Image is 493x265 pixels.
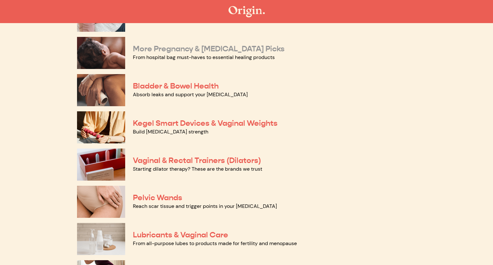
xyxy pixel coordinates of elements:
a: Vaginal & Rectal Trainers (Dilators) [133,156,261,165]
a: Starting dilator therapy? These are the brands we trust [133,166,262,172]
a: Pelvic Wands [133,193,182,202]
a: Absorb leaks and support your [MEDICAL_DATA] [133,91,248,98]
img: Lubricants & Vaginal Care [77,223,125,255]
img: Bladder & Bowel Health [77,74,125,106]
img: Kegel Smart Devices & Vaginal Weights [77,111,125,143]
img: More Pregnancy & Postpartum Picks [77,37,125,69]
img: Pelvic Wands [77,186,125,218]
a: Build [MEDICAL_DATA] strength [133,128,208,135]
a: From hospital bag must-haves to essential healing products [133,54,275,61]
a: Bladder & Bowel Health [133,81,219,91]
a: Kegel Smart Devices & Vaginal Weights [133,118,278,128]
a: From all-purpose lubes to products made for fertility and menopause [133,240,297,247]
a: More Pregnancy & [MEDICAL_DATA] Picks [133,44,285,54]
img: The Origin Shop [229,6,265,17]
a: Lubricants & Vaginal Care [133,230,228,240]
img: Vaginal & Rectal Trainers (Dilators) [77,149,125,181]
a: Reach scar tissue and trigger points in your [MEDICAL_DATA] [133,203,277,209]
